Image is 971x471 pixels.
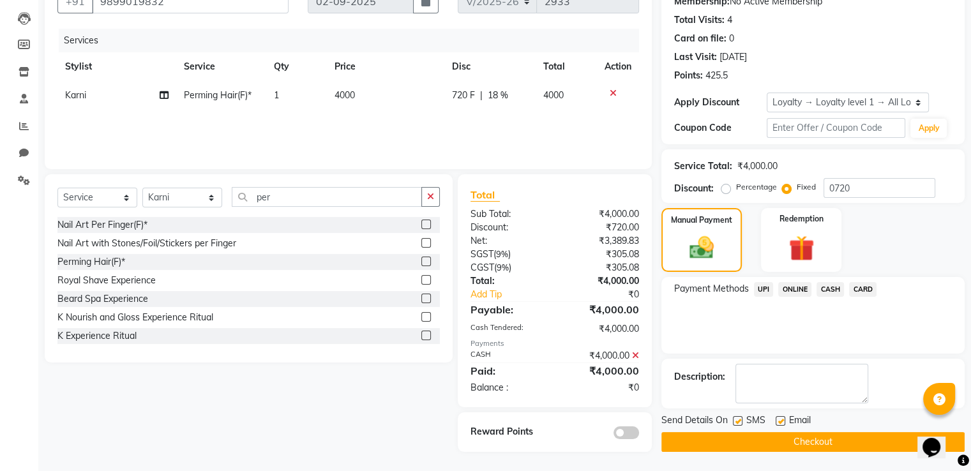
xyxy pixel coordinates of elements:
[488,89,508,102] span: 18 %
[274,89,279,101] span: 1
[57,292,148,306] div: Beard Spa Experience
[736,181,777,193] label: Percentage
[817,282,844,297] span: CASH
[461,274,555,288] div: Total:
[674,50,717,64] div: Last Visit:
[597,52,639,81] th: Action
[461,288,570,301] a: Add Tip
[555,349,649,363] div: ₹4,000.00
[543,89,564,101] span: 4000
[57,218,147,232] div: Nail Art Per Finger(F)*
[789,414,811,430] span: Email
[555,234,649,248] div: ₹3,389.83
[674,69,703,82] div: Points:
[746,414,765,430] span: SMS
[555,248,649,261] div: ₹305.08
[671,214,732,226] label: Manual Payment
[57,329,137,343] div: K Experience Ritual
[266,52,326,81] th: Qty
[480,89,483,102] span: |
[727,13,732,27] div: 4
[461,207,555,221] div: Sub Total:
[184,89,252,101] span: Perming Hair(F)*
[444,52,536,81] th: Disc
[57,52,176,81] th: Stylist
[661,432,965,452] button: Checkout
[461,261,555,274] div: ( )
[461,363,555,378] div: Paid:
[674,282,749,295] span: Payment Methods
[461,248,555,261] div: ( )
[461,322,555,336] div: Cash Tendered:
[461,302,555,317] div: Payable:
[555,274,649,288] div: ₹4,000.00
[461,221,555,234] div: Discount:
[674,182,714,195] div: Discount:
[57,311,213,324] div: K Nourish and Gloss Experience Ritual
[335,89,355,101] span: 4000
[57,255,125,269] div: Perming Hair(F)*
[57,237,236,250] div: Nail Art with Stones/Foil/Stickers per Finger
[232,187,422,207] input: Search or Scan
[737,160,778,173] div: ₹4,000.00
[705,69,728,82] div: 425.5
[729,32,734,45] div: 0
[176,52,267,81] th: Service
[781,232,822,264] img: _gift.svg
[555,381,649,394] div: ₹0
[674,160,732,173] div: Service Total:
[470,248,493,260] span: SGST
[661,414,728,430] span: Send Details On
[65,89,86,101] span: Karni
[327,52,445,81] th: Price
[754,282,774,297] span: UPI
[555,302,649,317] div: ₹4,000.00
[59,29,649,52] div: Services
[674,96,767,109] div: Apply Discount
[674,32,726,45] div: Card on file:
[461,381,555,394] div: Balance :
[461,234,555,248] div: Net:
[497,262,509,273] span: 9%
[674,121,767,135] div: Coupon Code
[536,52,597,81] th: Total
[674,370,725,384] div: Description:
[555,261,649,274] div: ₹305.08
[849,282,877,297] span: CARD
[496,249,508,259] span: 9%
[452,89,475,102] span: 720 F
[719,50,747,64] div: [DATE]
[797,181,816,193] label: Fixed
[470,338,639,349] div: Payments
[555,322,649,336] div: ₹4,000.00
[674,13,725,27] div: Total Visits:
[555,363,649,378] div: ₹4,000.00
[570,288,648,301] div: ₹0
[555,221,649,234] div: ₹720.00
[778,282,811,297] span: ONLINE
[767,118,906,138] input: Enter Offer / Coupon Code
[682,234,721,262] img: _cash.svg
[461,425,555,439] div: Reward Points
[555,207,649,221] div: ₹4,000.00
[57,274,156,287] div: Royal Shave Experience
[910,119,947,138] button: Apply
[461,349,555,363] div: CASH
[917,420,958,458] iframe: chat widget
[779,213,824,225] label: Redemption
[470,262,494,273] span: CGST
[470,188,500,202] span: Total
